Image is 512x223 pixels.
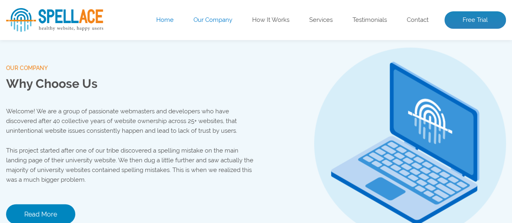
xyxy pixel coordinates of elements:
h1: Website Analysis [6,33,294,61]
h2: Why Choose Us [6,73,256,95]
img: SpellAce [6,8,103,32]
span: our company [6,63,256,73]
a: Our Company [193,16,232,24]
a: How It Works [252,16,289,24]
button: Scan Website [6,131,78,151]
a: Home [156,16,174,24]
p: Welcome! We are a group of passionate webmasters and developers who have discovered after 40 coll... [6,106,256,136]
span: Free [6,33,57,61]
a: Contact [407,16,429,24]
p: Enter your website’s URL to see spelling mistakes, broken links and more [6,69,294,95]
img: Free Webiste Analysis [306,27,506,164]
a: Free Trial [444,11,506,29]
a: Testimonials [353,16,387,24]
input: Enter Your URL [6,101,229,123]
a: Services [309,16,333,24]
p: This project started after one of our tribe discovered a spelling mistake on the main landing pag... [6,146,256,185]
img: Free Webiste Analysis [308,47,468,54]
